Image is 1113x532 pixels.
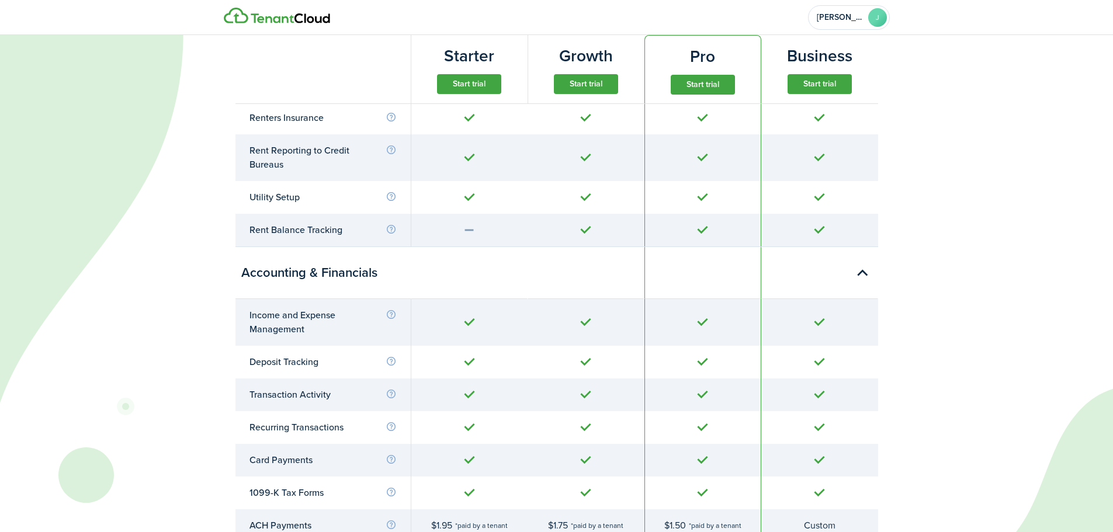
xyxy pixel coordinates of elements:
[235,247,411,300] div: Accounting & Financials
[249,144,397,172] div: Rent Reporting to Credit Bureaus
[571,522,623,529] span: *paid by a tenant
[868,8,887,27] avatar-text: J
[249,420,397,434] div: Recurring Transactions
[224,8,330,24] img: Logo
[788,74,852,94] button: Start trial
[249,453,397,467] div: Card Payments
[671,75,735,95] button: Start trial
[787,44,852,68] subscription-pricing-card-title: Business
[559,44,613,68] subscription-pricing-card-title: Growth
[455,522,508,529] span: *paid by a tenant
[249,355,397,369] div: Deposit Tracking
[249,486,397,500] div: 1099-K Tax Forms
[249,111,397,125] div: Renters Insurance
[808,5,890,30] button: Open menu
[249,308,397,336] div: Income and Expense Management
[249,388,397,402] div: Transaction Activity
[249,223,397,237] div: Rent Balance Tracking
[689,522,741,529] span: *paid by a tenant
[690,44,715,69] subscription-pricing-card-title: Pro
[437,74,501,94] button: Start trial
[554,74,618,94] button: Start trial
[249,190,397,204] div: Utility Setup
[850,260,875,286] button: Toggle accordion
[817,13,864,22] span: Jason
[444,44,494,68] subscription-pricing-card-title: Starter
